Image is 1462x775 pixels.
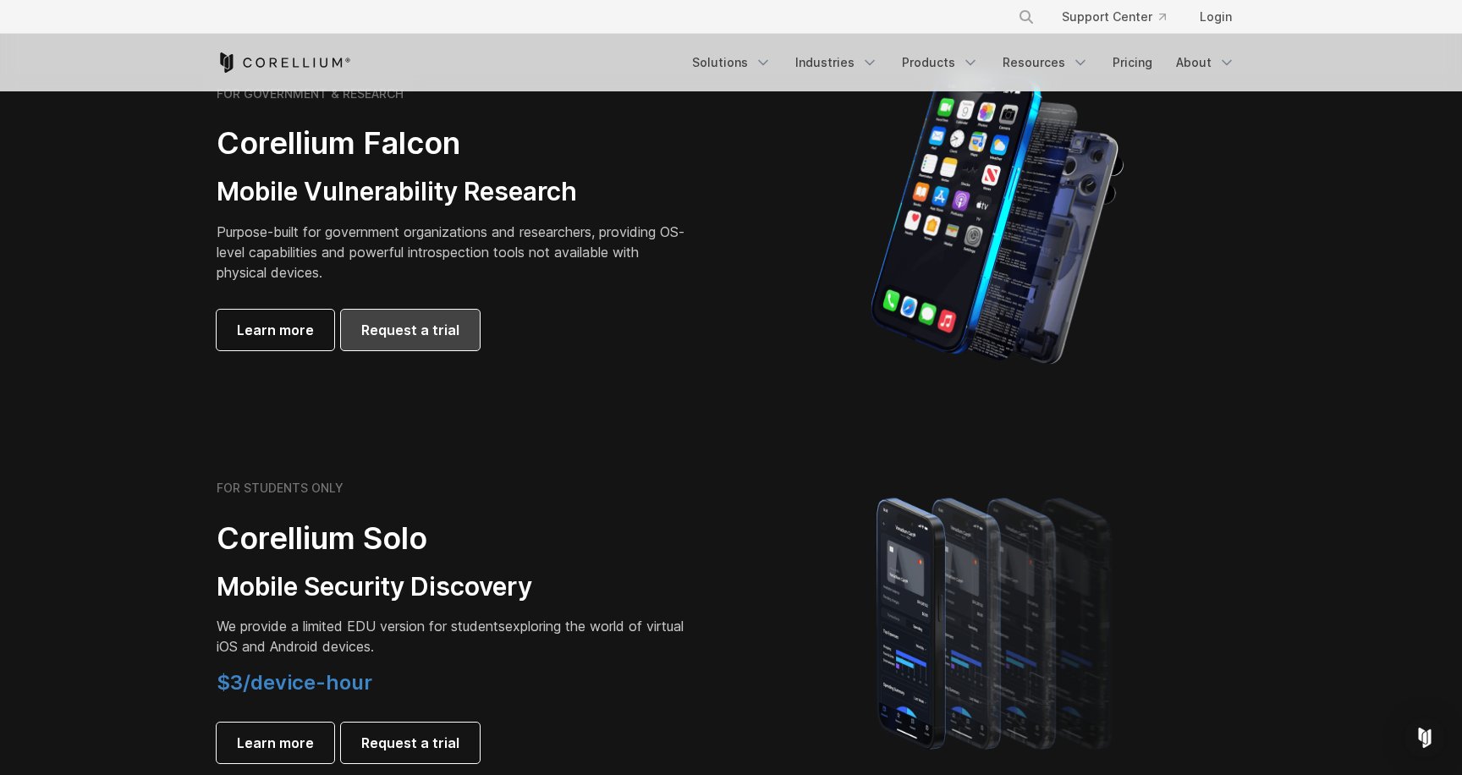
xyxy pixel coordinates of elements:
[1166,47,1245,78] a: About
[217,571,690,603] h3: Mobile Security Discovery
[998,2,1245,32] div: Navigation Menu
[1011,2,1042,32] button: Search
[1102,47,1162,78] a: Pricing
[217,481,344,496] h6: FOR STUDENTS ONLY
[341,310,480,350] a: Request a trial
[892,47,989,78] a: Products
[217,52,351,73] a: Corellium Home
[843,474,1151,770] img: A lineup of four iPhone models becoming more gradient and blurred
[217,616,690,657] p: exploring the world of virtual iOS and Android devices.
[237,733,314,753] span: Learn more
[217,670,372,695] span: $3/device-hour
[361,733,459,753] span: Request a trial
[217,618,505,635] span: We provide a limited EDU version for students
[785,47,888,78] a: Industries
[217,723,334,763] a: Learn more
[870,70,1124,366] img: iPhone model separated into the mechanics used to build the physical device.
[1048,2,1179,32] a: Support Center
[217,222,690,283] p: Purpose-built for government organizations and researchers, providing OS-level capabilities and p...
[217,86,404,102] h6: FOR GOVERNMENT & RESEARCH
[682,47,782,78] a: Solutions
[217,310,334,350] a: Learn more
[992,47,1099,78] a: Resources
[361,320,459,340] span: Request a trial
[1404,717,1445,758] div: Open Intercom Messenger
[237,320,314,340] span: Learn more
[217,176,690,208] h3: Mobile Vulnerability Research
[1186,2,1245,32] a: Login
[341,723,480,763] a: Request a trial
[217,519,690,558] h2: Corellium Solo
[217,124,690,162] h2: Corellium Falcon
[682,47,1245,78] div: Navigation Menu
